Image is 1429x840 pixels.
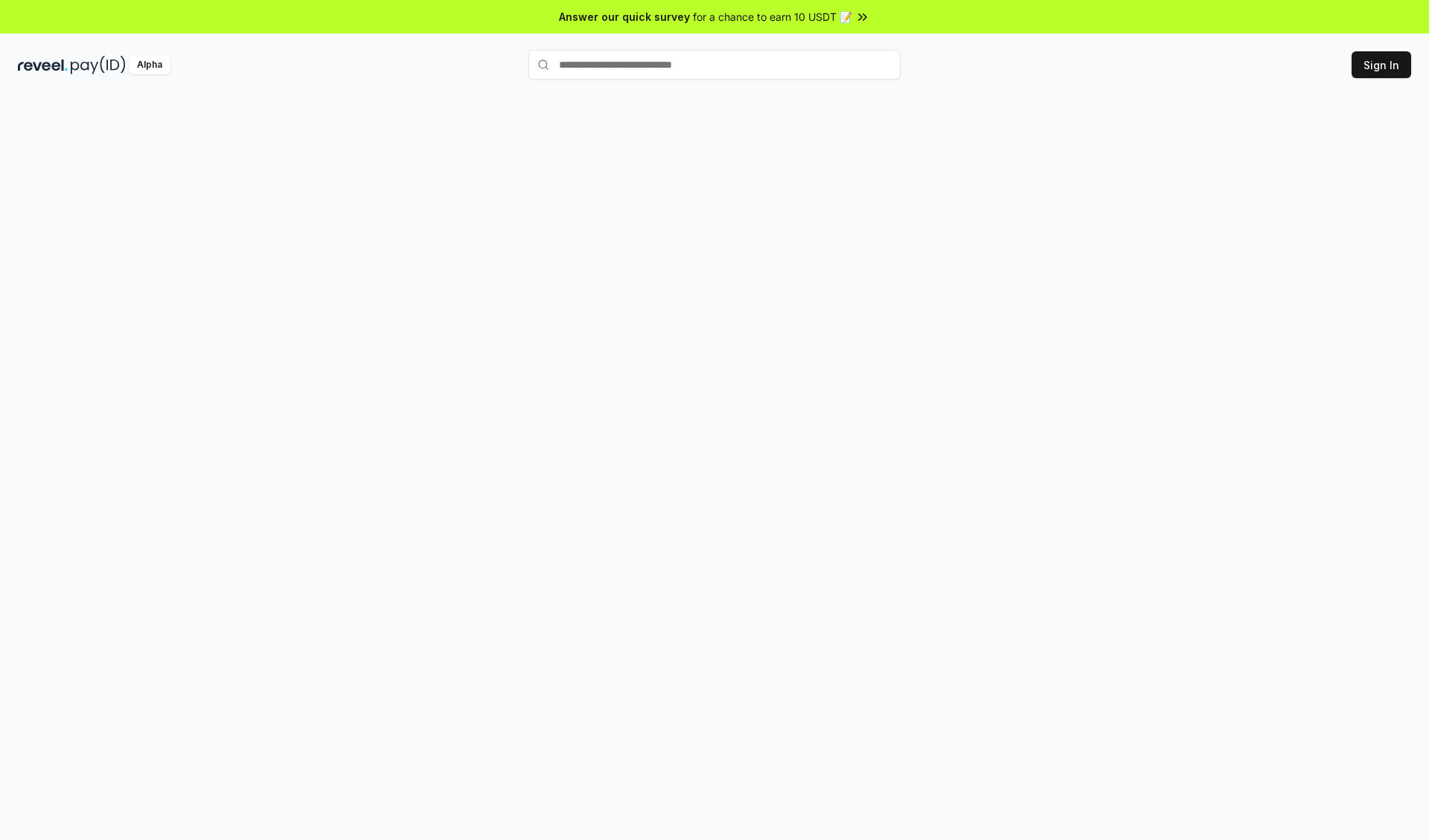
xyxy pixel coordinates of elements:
img: reveel_dark [18,56,68,74]
span: for a chance to earn 10 USDT 📝 [693,9,852,25]
div: Alpha [129,56,170,74]
span: Answer our quick survey [559,9,690,25]
button: Sign In [1352,51,1411,78]
img: pay_id [71,56,126,74]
